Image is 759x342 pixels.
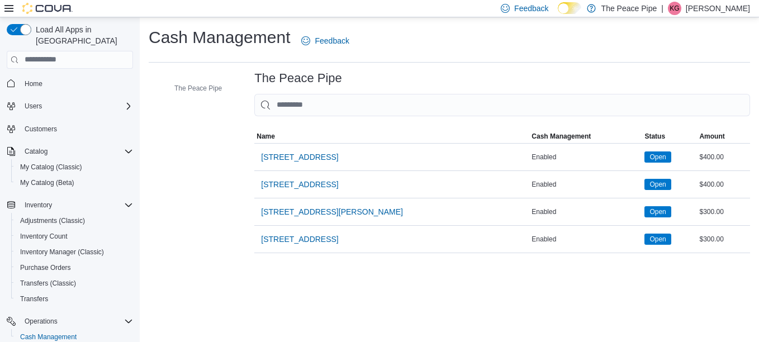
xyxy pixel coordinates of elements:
[11,291,137,307] button: Transfers
[254,94,750,116] input: This is a search bar. As you type, the results lower in the page will automatically filter.
[257,146,343,168] button: [STREET_ADDRESS]
[20,216,85,225] span: Adjustments (Classic)
[529,178,642,191] div: Enabled
[644,151,671,163] span: Open
[257,173,343,196] button: [STREET_ADDRESS]
[20,99,46,113] button: Users
[2,144,137,159] button: Catalog
[16,245,133,259] span: Inventory Manager (Classic)
[20,178,74,187] span: My Catalog (Beta)
[25,147,48,156] span: Catalog
[529,205,642,218] div: Enabled
[16,261,75,274] a: Purchase Orders
[529,150,642,164] div: Enabled
[529,130,642,143] button: Cash Management
[16,277,80,290] a: Transfers (Classic)
[20,145,52,158] button: Catalog
[25,102,42,111] span: Users
[11,275,137,291] button: Transfers (Classic)
[532,132,591,141] span: Cash Management
[20,163,82,172] span: My Catalog (Classic)
[644,132,665,141] span: Status
[697,232,750,246] div: $300.00
[297,30,353,52] a: Feedback
[514,3,548,14] span: Feedback
[261,179,338,190] span: [STREET_ADDRESS]
[16,292,133,306] span: Transfers
[601,2,657,15] p: The Peace Pipe
[20,99,133,113] span: Users
[2,313,137,329] button: Operations
[261,151,338,163] span: [STREET_ADDRESS]
[2,98,137,114] button: Users
[16,214,89,227] a: Adjustments (Classic)
[16,230,133,243] span: Inventory Count
[16,230,72,243] a: Inventory Count
[16,261,133,274] span: Purchase Orders
[11,244,137,260] button: Inventory Manager (Classic)
[20,263,71,272] span: Purchase Orders
[25,79,42,88] span: Home
[20,77,133,91] span: Home
[25,125,57,134] span: Customers
[649,207,666,217] span: Open
[16,214,133,227] span: Adjustments (Classic)
[20,315,62,328] button: Operations
[257,228,343,250] button: [STREET_ADDRESS]
[668,2,681,15] div: Katie Gordon
[649,234,666,244] span: Open
[644,179,671,190] span: Open
[20,294,48,303] span: Transfers
[16,160,133,174] span: My Catalog (Classic)
[20,77,47,91] a: Home
[20,279,76,288] span: Transfers (Classic)
[149,26,290,49] h1: Cash Management
[686,2,750,15] p: [PERSON_NAME]
[16,176,79,189] a: My Catalog (Beta)
[261,234,338,245] span: [STREET_ADDRESS]
[670,2,679,15] span: KG
[22,3,73,14] img: Cova
[16,292,53,306] a: Transfers
[20,198,133,212] span: Inventory
[261,206,403,217] span: [STREET_ADDRESS][PERSON_NAME]
[254,72,341,85] h3: The Peace Pipe
[20,332,77,341] span: Cash Management
[649,179,666,189] span: Open
[20,232,68,241] span: Inventory Count
[661,2,663,15] p: |
[11,229,137,244] button: Inventory Count
[25,317,58,326] span: Operations
[11,159,137,175] button: My Catalog (Classic)
[20,198,56,212] button: Inventory
[644,234,671,245] span: Open
[16,160,87,174] a: My Catalog (Classic)
[16,176,133,189] span: My Catalog (Beta)
[16,245,108,259] a: Inventory Manager (Classic)
[697,130,750,143] button: Amount
[11,213,137,229] button: Adjustments (Classic)
[20,248,104,256] span: Inventory Manager (Classic)
[697,150,750,164] div: $400.00
[642,130,697,143] button: Status
[20,122,133,136] span: Customers
[257,132,275,141] span: Name
[16,277,133,290] span: Transfers (Classic)
[697,178,750,191] div: $400.00
[31,24,133,46] span: Load All Apps in [GEOGRAPHIC_DATA]
[2,121,137,137] button: Customers
[644,206,671,217] span: Open
[529,232,642,246] div: Enabled
[2,75,137,92] button: Home
[174,84,222,93] span: The Peace Pipe
[558,2,581,14] input: Dark Mode
[649,152,666,162] span: Open
[20,145,133,158] span: Catalog
[20,315,133,328] span: Operations
[20,122,61,136] a: Customers
[159,82,226,95] button: The Peace Pipe
[315,35,349,46] span: Feedback
[25,201,52,210] span: Inventory
[699,132,724,141] span: Amount
[11,175,137,191] button: My Catalog (Beta)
